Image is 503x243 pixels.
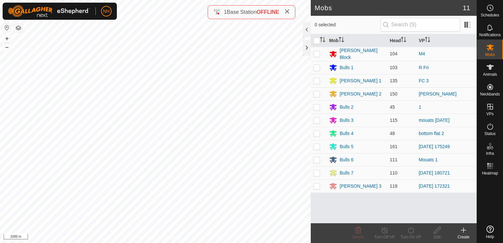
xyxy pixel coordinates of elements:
div: Turn On VP [398,234,424,240]
span: 110 [390,170,397,175]
span: 161 [390,144,397,149]
span: Help [486,235,494,239]
span: Notifications [479,33,501,37]
th: VP [416,34,477,47]
div: [PERSON_NAME] 2 [340,91,382,97]
input: Search (S) [381,18,460,32]
div: Edit [424,234,450,240]
span: VPs [486,112,493,116]
a: R Fri [419,65,429,70]
div: Create [450,234,477,240]
span: 48 [390,131,395,136]
div: [PERSON_NAME] 1 [340,77,382,84]
div: Turn Off VP [371,234,398,240]
th: Mob [327,34,387,47]
span: Heatmap [482,171,498,175]
span: 0 selected [315,21,381,28]
span: Neckbands [480,92,500,96]
span: Status [484,132,495,136]
span: 104 [390,51,397,56]
div: Bulls 5 [340,143,354,150]
p-sorticon: Activate to sort [401,38,406,43]
a: Mouats 1 [419,157,438,162]
span: Animals [483,72,497,76]
div: Bulls 4 [340,130,354,137]
span: 118 [390,183,397,189]
a: [DATE] 172321 [419,183,450,189]
a: Privacy Policy [129,234,154,240]
div: Bulls 1 [340,64,354,71]
span: 115 [390,118,397,123]
h2: Mobs [315,4,463,12]
p-sorticon: Activate to sort [339,38,344,43]
button: + [3,35,11,42]
span: NH [103,8,110,15]
button: Reset Map [3,24,11,32]
div: Bulls 7 [340,170,354,176]
p-sorticon: Activate to sort [320,38,325,43]
span: 45 [390,104,395,110]
div: Bulls 3 [340,117,354,124]
th: Head [387,34,416,47]
span: 1 [224,9,227,15]
a: [DATE] 175249 [419,144,450,149]
span: Mobs [485,53,495,57]
div: Bulls 6 [340,156,354,163]
span: 150 [390,91,397,96]
div: [PERSON_NAME] Block [340,47,384,61]
a: mouats [DATE] [419,118,450,123]
span: 135 [390,78,397,83]
button: – [3,43,11,51]
div: [PERSON_NAME] 3 [340,183,382,190]
a: [DATE] 180721 [419,170,450,175]
a: Contact Us [162,234,181,240]
span: Base Station [227,9,257,15]
p-sorticon: Activate to sort [425,38,430,43]
a: 1 [419,104,421,110]
span: 103 [390,65,397,70]
span: Infra [486,151,494,155]
span: Schedules [481,13,499,17]
a: M4 [419,51,425,56]
img: Gallagher Logo [8,5,90,17]
button: Map Layers [14,24,22,32]
span: OFFLINE [257,9,279,15]
div: Bulls 2 [340,104,354,111]
a: FC 3 [419,78,429,83]
span: Delete [353,235,364,239]
a: Help [477,223,503,241]
span: 11 [463,3,470,13]
span: 111 [390,157,397,162]
a: [PERSON_NAME] [419,91,457,96]
a: bottom flat 2 [419,131,444,136]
